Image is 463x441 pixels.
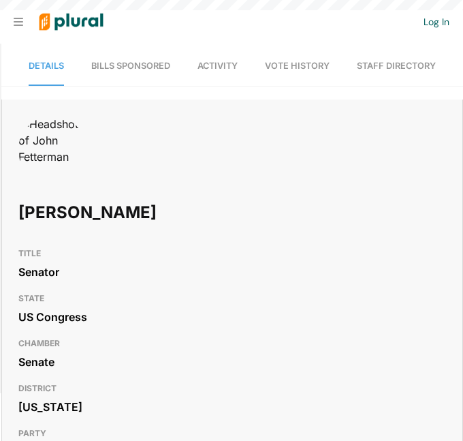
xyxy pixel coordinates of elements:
[18,397,446,417] div: [US_STATE]
[424,16,449,28] a: Log In
[18,245,446,262] h3: TITLE
[357,47,436,86] a: Staff Directory
[29,1,114,44] img: Logo for Plural
[265,47,330,86] a: Vote History
[18,335,446,352] h3: CHAMBER
[18,116,86,165] img: Headshot of John Fetterman
[91,61,170,71] span: Bills Sponsored
[29,47,64,86] a: Details
[29,61,64,71] span: Details
[91,47,170,86] a: Bills Sponsored
[18,380,446,397] h3: DISTRICT
[18,262,446,282] div: Senator
[18,290,446,307] h3: STATE
[265,61,330,71] span: Vote History
[18,352,446,372] div: Senate
[197,47,238,86] a: Activity
[18,192,275,233] h1: [PERSON_NAME]
[18,307,446,327] div: US Congress
[197,61,238,71] span: Activity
